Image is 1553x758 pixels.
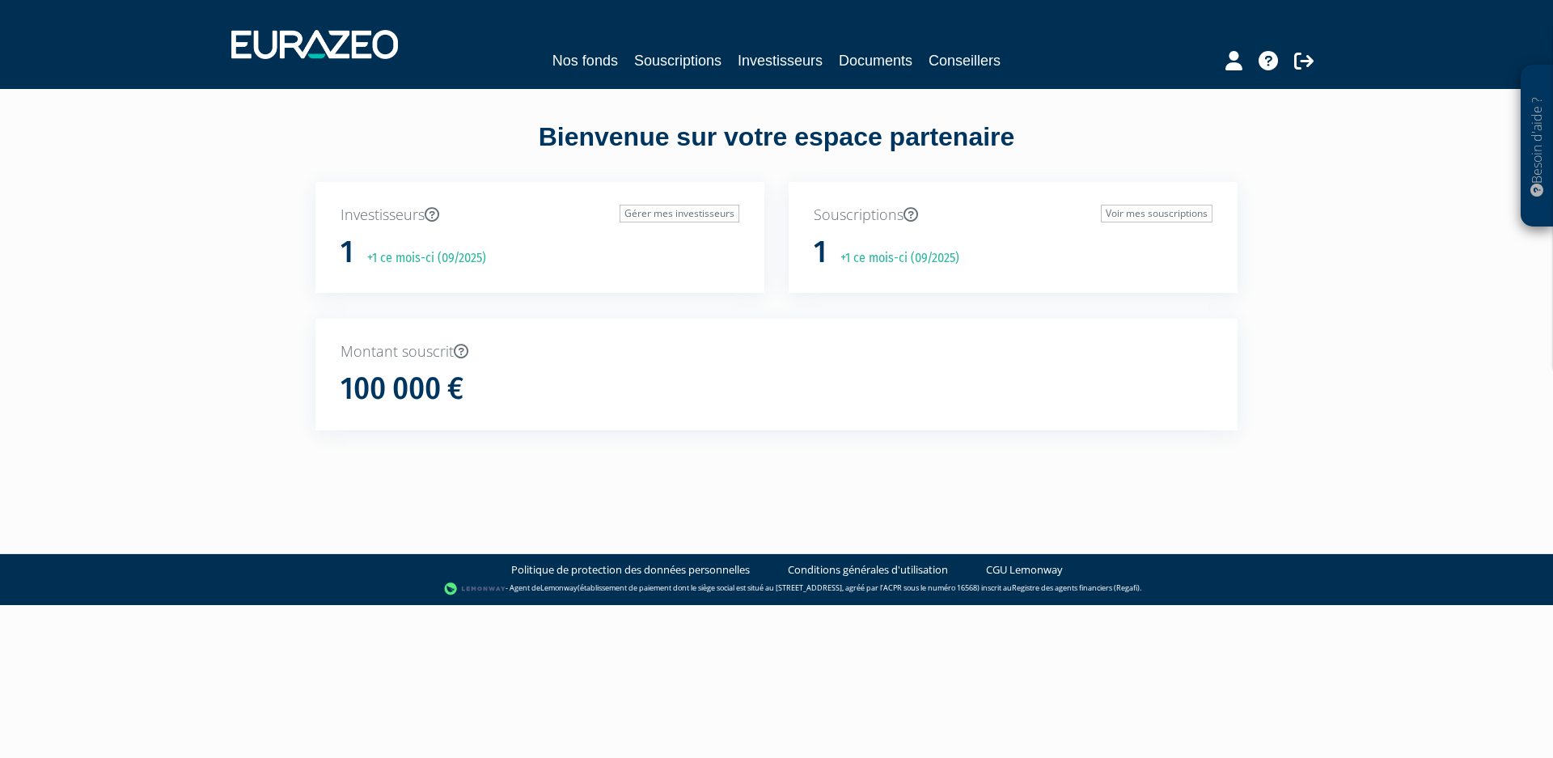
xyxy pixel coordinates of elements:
a: CGU Lemonway [986,562,1063,578]
a: Investisseurs [738,49,823,72]
div: - Agent de (établissement de paiement dont le siège social est situé au [STREET_ADDRESS], agréé p... [16,581,1537,597]
a: Lemonway [540,582,578,593]
a: Voir mes souscriptions [1101,205,1212,222]
p: Besoin d'aide ? [1528,74,1547,219]
h1: 1 [341,235,353,269]
img: logo-lemonway.png [444,581,506,597]
div: Bienvenue sur votre espace partenaire [303,119,1250,182]
p: Montant souscrit [341,341,1212,362]
a: Conseillers [929,49,1001,72]
a: Conditions générales d'utilisation [788,562,948,578]
p: Souscriptions [814,205,1212,226]
a: Documents [839,49,912,72]
a: Souscriptions [634,49,721,72]
a: Nos fonds [552,49,618,72]
a: Gérer mes investisseurs [620,205,739,222]
a: Politique de protection des données personnelles [511,562,750,578]
p: +1 ce mois-ci (09/2025) [829,249,959,268]
h1: 1 [814,235,827,269]
p: +1 ce mois-ci (09/2025) [356,249,486,268]
p: Investisseurs [341,205,739,226]
img: 1732889491-logotype_eurazeo_blanc_rvb.png [231,30,398,59]
a: Registre des agents financiers (Regafi) [1012,582,1140,593]
h1: 100 000 € [341,372,463,406]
